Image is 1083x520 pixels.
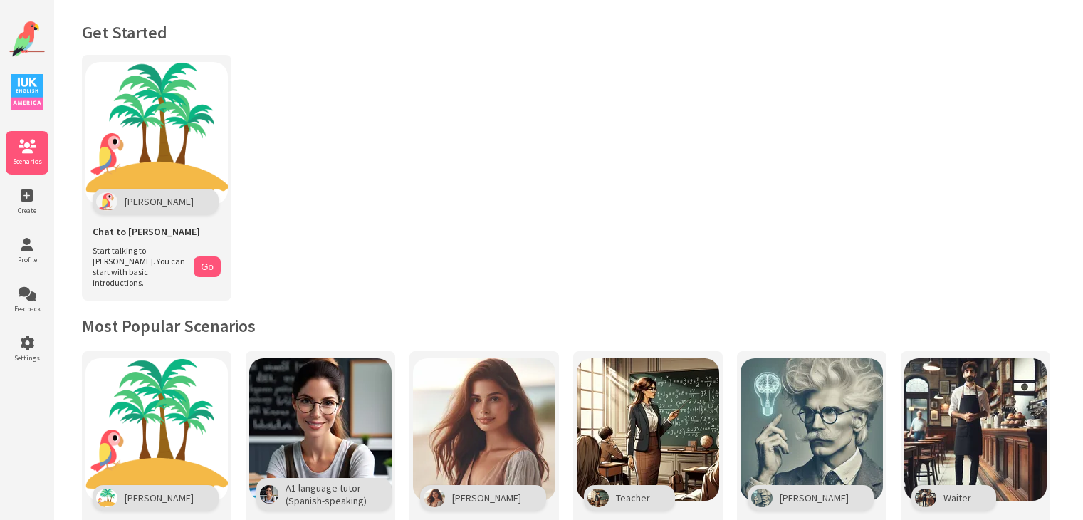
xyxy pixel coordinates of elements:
[6,157,48,166] span: Scenarios
[587,489,609,507] img: Character
[751,489,773,507] img: Character
[286,482,367,507] span: A1 language tutor (Spanish-speaking)
[413,358,555,501] img: Scenario Image
[260,485,278,504] img: Character
[577,358,719,501] img: Scenario Image
[9,21,45,57] img: Website Logo
[96,192,117,211] img: Polly
[82,21,1055,43] h1: Get Started
[249,358,392,501] img: Scenario Image
[943,492,971,504] span: Waiter
[96,489,117,507] img: Character
[85,358,228,501] img: Scenario Image
[93,245,187,288] span: Start talking to [PERSON_NAME]. You can start with basic introductions.
[85,62,228,204] img: Chat with Polly
[6,304,48,313] span: Feedback
[616,492,650,504] span: Teacher
[741,358,883,501] img: Scenario Image
[11,74,43,110] img: IUK Logo
[915,489,936,507] img: Character
[194,256,221,277] button: Go
[6,206,48,215] span: Create
[424,489,445,507] img: Character
[82,315,1055,337] h2: Most Popular Scenarios
[452,492,521,504] span: [PERSON_NAME]
[125,492,194,504] span: [PERSON_NAME]
[6,353,48,363] span: Settings
[125,195,194,208] span: [PERSON_NAME]
[93,225,200,238] span: Chat to [PERSON_NAME]
[6,255,48,264] span: Profile
[780,492,849,504] span: [PERSON_NAME]
[904,358,1047,501] img: Scenario Image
